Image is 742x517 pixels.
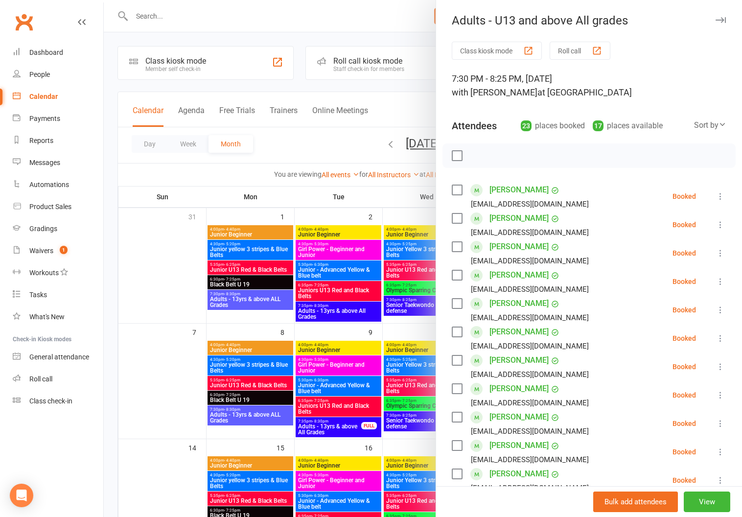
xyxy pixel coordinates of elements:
div: [EMAIL_ADDRESS][DOMAIN_NAME] [471,397,589,409]
div: People [29,70,50,78]
div: Payments [29,115,60,122]
div: [EMAIL_ADDRESS][DOMAIN_NAME] [471,340,589,352]
a: Reports [13,130,103,152]
a: Payments [13,108,103,130]
a: [PERSON_NAME] [489,211,549,226]
a: Dashboard [13,42,103,64]
div: Waivers [29,247,53,255]
div: places booked [521,119,585,133]
div: What's New [29,313,65,321]
div: Messages [29,159,60,166]
div: Open Intercom Messenger [10,484,33,507]
a: People [13,64,103,86]
div: Workouts [29,269,59,277]
a: What's New [13,306,103,328]
div: 7:30 PM - 8:25 PM, [DATE] [452,72,726,99]
button: Roll call [550,42,610,60]
span: with [PERSON_NAME] [452,87,537,97]
div: Reports [29,137,53,144]
div: Tasks [29,291,47,299]
a: General attendance kiosk mode [13,346,103,368]
div: [EMAIL_ADDRESS][DOMAIN_NAME] [471,255,589,267]
a: [PERSON_NAME] [489,409,549,425]
div: Attendees [452,119,497,133]
a: [PERSON_NAME] [489,267,549,283]
a: Gradings [13,218,103,240]
div: Booked [672,420,696,427]
a: Workouts [13,262,103,284]
a: Class kiosk mode [13,390,103,412]
a: [PERSON_NAME] [489,352,549,368]
a: Tasks [13,284,103,306]
a: [PERSON_NAME] [489,438,549,453]
div: [EMAIL_ADDRESS][DOMAIN_NAME] [471,283,589,296]
div: Booked [672,477,696,484]
div: [EMAIL_ADDRESS][DOMAIN_NAME] [471,453,589,466]
div: [EMAIL_ADDRESS][DOMAIN_NAME] [471,311,589,324]
div: Booked [672,363,696,370]
a: [PERSON_NAME] [489,324,549,340]
div: Calendar [29,93,58,100]
button: Bulk add attendees [593,492,678,512]
div: 17 [593,120,603,131]
div: [EMAIL_ADDRESS][DOMAIN_NAME] [471,198,589,211]
a: Product Sales [13,196,103,218]
div: Booked [672,335,696,342]
div: Dashboard [29,48,63,56]
a: Waivers 1 [13,240,103,262]
div: Booked [672,221,696,228]
button: View [684,492,730,512]
div: Booked [672,392,696,399]
div: [EMAIL_ADDRESS][DOMAIN_NAME] [471,226,589,239]
div: Adults - U13 and above All grades [436,14,742,27]
a: Roll call [13,368,103,390]
a: [PERSON_NAME] [489,466,549,482]
a: Clubworx [12,10,36,34]
a: [PERSON_NAME] [489,381,549,397]
span: at [GEOGRAPHIC_DATA] [537,87,632,97]
button: Class kiosk mode [452,42,542,60]
a: [PERSON_NAME] [489,182,549,198]
div: 23 [521,120,532,131]
a: Messages [13,152,103,174]
div: [EMAIL_ADDRESS][DOMAIN_NAME] [471,482,589,494]
div: Class check-in [29,397,72,405]
div: Booked [672,306,696,313]
div: Booked [672,193,696,200]
div: Roll call [29,375,52,383]
div: Booked [672,448,696,455]
a: [PERSON_NAME] [489,296,549,311]
div: Sort by [694,119,726,132]
div: Booked [672,250,696,257]
span: 1 [60,246,68,254]
div: [EMAIL_ADDRESS][DOMAIN_NAME] [471,368,589,381]
a: Calendar [13,86,103,108]
div: places available [593,119,663,133]
div: Automations [29,181,69,188]
div: Product Sales [29,203,71,211]
a: [PERSON_NAME] [489,239,549,255]
div: Gradings [29,225,57,233]
a: Automations [13,174,103,196]
div: Booked [672,278,696,285]
div: General attendance [29,353,89,361]
div: [EMAIL_ADDRESS][DOMAIN_NAME] [471,425,589,438]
